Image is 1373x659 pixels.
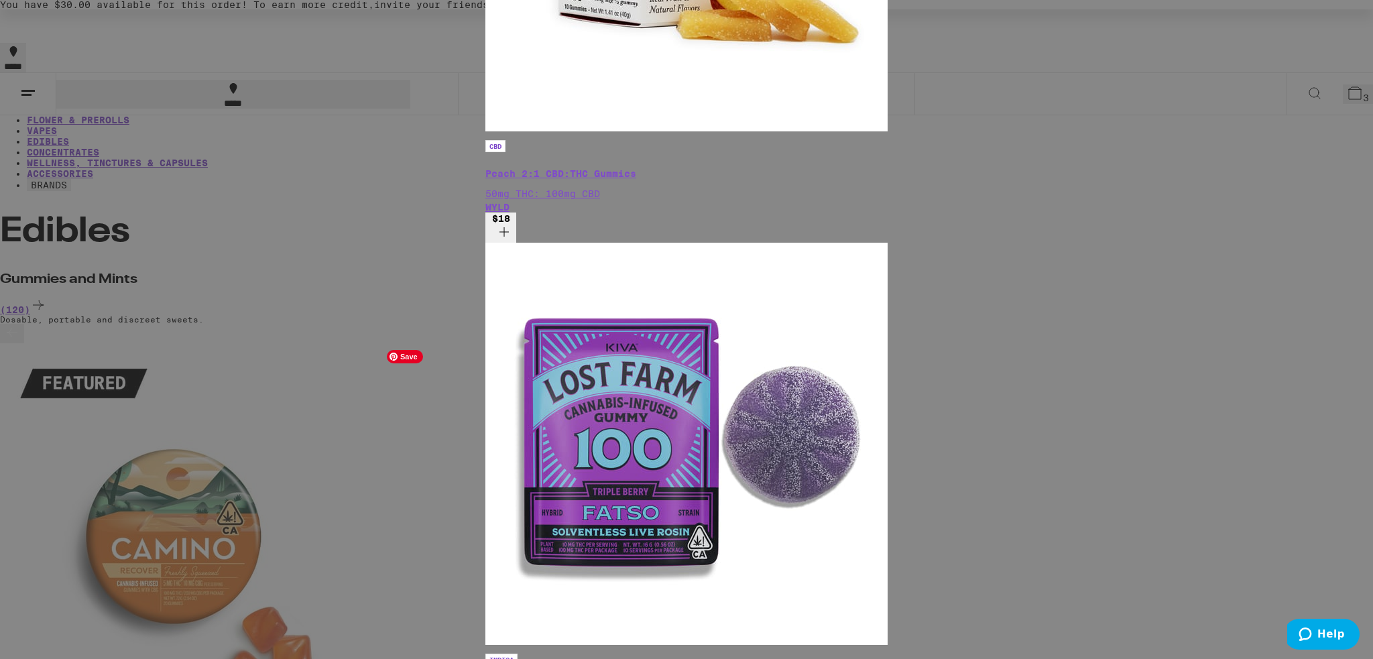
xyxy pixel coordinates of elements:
[485,202,888,213] div: WYLD
[485,188,888,199] p: 50mg THC: 100mg CBD
[485,168,888,179] p: Peach 2:1 CBD:THC Gummies
[1287,619,1360,652] iframe: Opens a widget where you can find more information
[485,140,505,152] p: CBD
[387,350,423,363] span: Save
[485,213,516,243] button: Add to bag
[485,243,888,645] img: Lost Farm - Triple Berry Fatso Live Rosin Gummy
[492,213,510,224] span: $18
